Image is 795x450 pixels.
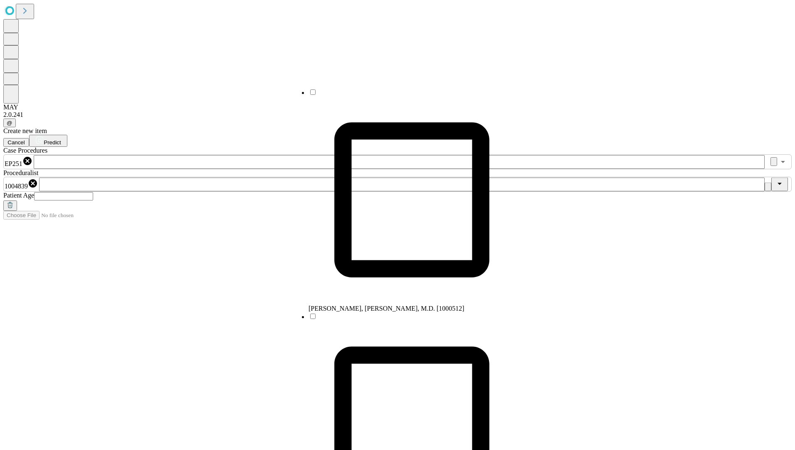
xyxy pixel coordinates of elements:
button: Close [771,178,788,191]
span: Proceduralist [3,169,38,176]
button: Clear [765,183,771,191]
span: 1004839 [5,183,28,190]
div: 2.0.241 [3,111,792,119]
span: Patient Age [3,192,34,199]
span: Predict [44,139,61,146]
div: MAY [3,104,792,111]
button: @ [3,119,16,127]
button: Clear [770,157,777,166]
span: Scheduled Procedure [3,147,47,154]
span: Create new item [3,127,47,134]
span: [PERSON_NAME], [PERSON_NAME], M.D. [1000512] [309,305,464,312]
div: EP251 [5,156,32,168]
button: Open [777,156,789,168]
span: Cancel [7,139,25,146]
span: @ [7,120,12,126]
button: Predict [29,135,67,147]
div: 1004839 [5,178,38,190]
button: Cancel [3,138,29,147]
span: EP251 [5,160,22,167]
